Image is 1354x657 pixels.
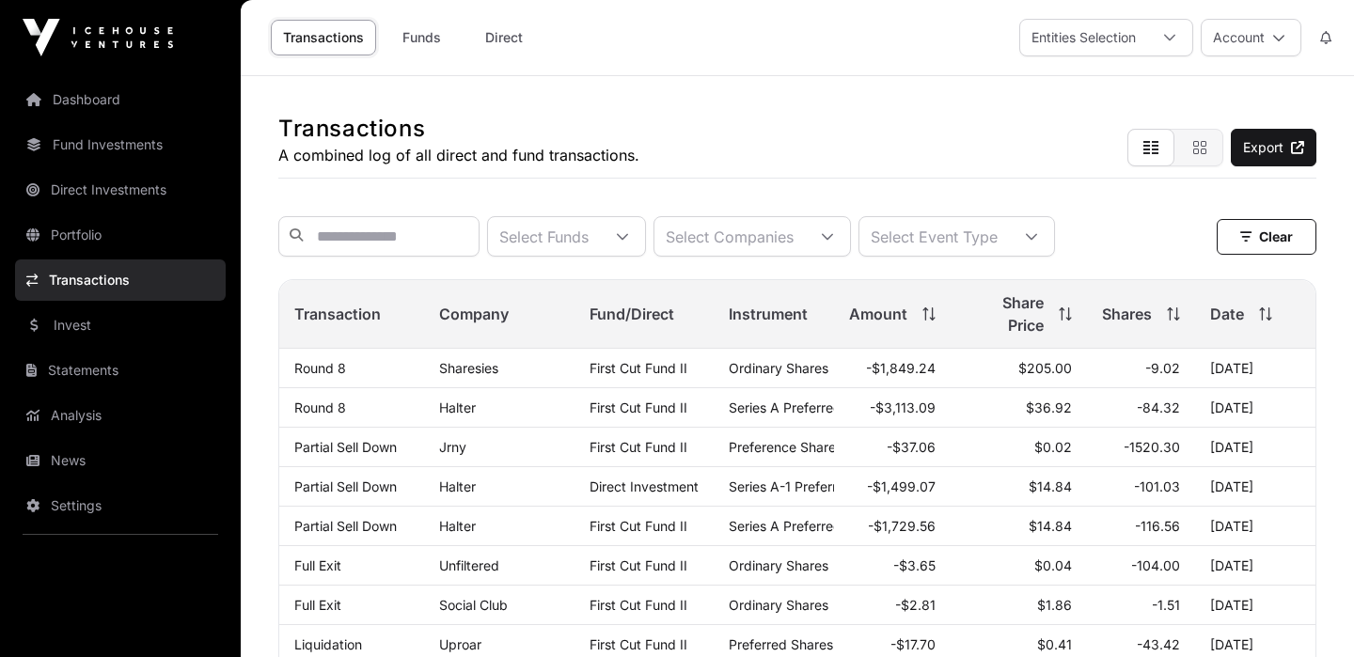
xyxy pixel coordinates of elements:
[1137,636,1180,652] span: -43.42
[15,259,226,301] a: Transactions
[590,478,699,494] span: Direct Investment
[1195,428,1315,467] td: [DATE]
[590,636,687,652] a: First Cut Fund II
[1134,478,1180,494] span: -101.03
[294,518,397,534] a: Partial Sell Down
[590,360,687,376] a: First Cut Fund II
[729,636,833,652] span: Preferred Shares
[294,636,362,652] a: Liquidation
[466,20,542,55] a: Direct
[729,478,892,494] span: Series A-1 Preferred Stock
[294,303,381,325] span: Transaction
[1195,349,1315,388] td: [DATE]
[729,439,842,455] span: Preference Shares
[834,586,951,625] td: -$2.81
[1037,636,1072,652] span: $0.41
[590,399,687,415] a: First Cut Fund II
[439,557,499,573] a: Unfiltered
[729,557,828,573] span: Ordinary Shares
[439,303,509,325] span: Company
[271,20,376,55] a: Transactions
[1145,360,1180,376] span: -9.02
[590,597,687,613] a: First Cut Fund II
[294,597,341,613] a: Full Exit
[294,439,397,455] a: Partial Sell Down
[729,303,808,325] span: Instrument
[590,518,687,534] a: First Cut Fund II
[15,214,226,256] a: Portfolio
[294,478,397,494] a: Partial Sell Down
[834,467,951,507] td: -$1,499.07
[15,79,226,120] a: Dashboard
[1152,597,1180,613] span: -1.51
[439,597,508,613] a: Social Club
[729,518,881,534] span: Series A Preferred Stock
[1026,399,1072,415] span: $36.92
[729,399,881,415] span: Series A Preferred Stock
[834,428,951,467] td: -$37.06
[15,440,226,481] a: News
[1195,546,1315,586] td: [DATE]
[384,20,459,55] a: Funds
[590,439,687,455] a: First Cut Fund II
[1124,439,1180,455] span: -1520.30
[23,19,173,56] img: Icehouse Ventures Logo
[439,478,476,494] a: Halter
[1029,478,1072,494] span: $14.84
[15,395,226,436] a: Analysis
[729,597,828,613] span: Ordinary Shares
[1037,597,1072,613] span: $1.86
[1231,129,1316,166] a: Export
[1034,557,1072,573] span: $0.04
[834,507,951,546] td: -$1,729.56
[15,485,226,526] a: Settings
[1135,518,1180,534] span: -116.56
[834,546,951,586] td: -$3.65
[439,360,498,376] a: Sharesies
[278,144,639,166] p: A combined log of all direct and fund transactions.
[1018,360,1072,376] span: $205.00
[439,636,481,652] a: Uproar
[834,388,951,428] td: -$3,113.09
[1131,557,1180,573] span: -104.00
[654,217,805,256] div: Select Companies
[1260,567,1354,657] iframe: Chat Widget
[1029,518,1072,534] span: $14.84
[1195,467,1315,507] td: [DATE]
[590,557,687,573] a: First Cut Fund II
[1217,219,1316,255] button: Clear
[1020,20,1147,55] div: Entities Selection
[1137,399,1180,415] span: -84.32
[294,557,341,573] a: Full Exit
[849,303,907,325] span: Amount
[1102,303,1152,325] span: Shares
[439,518,476,534] a: Halter
[294,360,346,376] a: Round 8
[1195,388,1315,428] td: [DATE]
[1210,303,1244,325] span: Date
[1195,586,1315,625] td: [DATE]
[1201,19,1301,56] button: Account
[15,169,226,211] a: Direct Investments
[15,350,226,391] a: Statements
[834,349,951,388] td: -$1,849.24
[15,305,226,346] a: Invest
[15,124,226,165] a: Fund Investments
[729,360,828,376] span: Ordinary Shares
[278,114,639,144] h1: Transactions
[439,439,466,455] a: Jrny
[1195,507,1315,546] td: [DATE]
[294,399,346,415] a: Round 8
[966,291,1044,336] span: Share Price
[1034,439,1072,455] span: $0.02
[439,399,476,415] a: Halter
[859,217,1009,256] div: Select Event Type
[590,303,674,325] span: Fund/Direct
[488,217,600,256] div: Select Funds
